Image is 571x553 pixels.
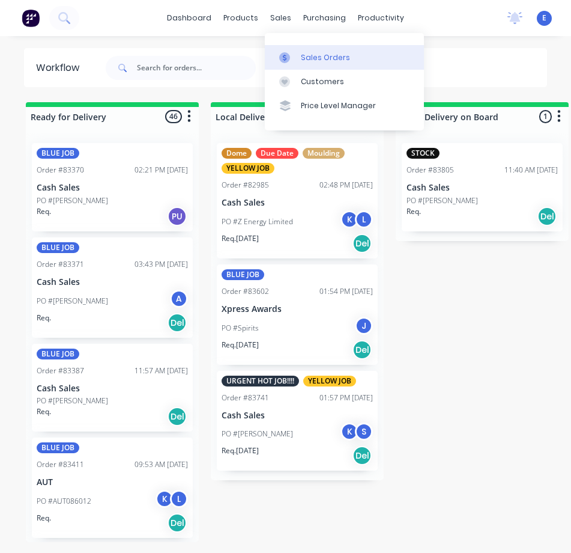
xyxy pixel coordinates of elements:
[170,490,188,508] div: L
[32,438,193,538] div: BLUE JOBOrder #8341109:53 AM [DATE]AUTPO #AUT086012KLReq.Del
[168,207,187,226] div: PU
[222,216,293,227] p: PO #Z Energy Limited
[504,165,558,176] div: 11:40 AM [DATE]
[37,313,51,323] p: Req.
[319,286,373,297] div: 01:54 PM [DATE]
[37,259,84,270] div: Order #83371
[340,210,358,228] div: K
[542,13,546,23] span: E
[222,445,259,456] p: Req. [DATE]
[222,411,373,421] p: Cash Sales
[134,165,188,176] div: 02:21 PM [DATE]
[222,233,259,244] p: Req. [DATE]
[301,76,344,87] div: Customers
[406,148,440,159] div: STOCK
[32,237,193,338] div: BLUE JOBOrder #8337103:43 PM [DATE]Cash SalesPO #[PERSON_NAME]AReq.Del
[301,52,350,63] div: Sales Orders
[137,56,256,80] input: Search for orders...
[134,365,188,376] div: 11:57 AM [DATE]
[217,143,378,258] div: DomeDue DateMouldingYELLOW JOBOrder #8298502:48 PM [DATE]Cash SalesPO #Z Energy LimitedKLReq.[DAT...
[37,165,84,176] div: Order #83370
[22,9,40,27] img: Factory
[537,207,557,226] div: Del
[217,9,264,27] div: products
[37,148,79,159] div: BLUE JOB
[134,459,188,470] div: 09:53 AM [DATE]
[222,304,373,314] p: Xpress Awards
[37,349,79,359] div: BLUE JOB
[32,344,193,432] div: BLUE JOBOrder #8338711:57 AM [DATE]Cash SalesPO #[PERSON_NAME]Req.Del
[37,296,108,307] p: PO #[PERSON_NAME]
[355,210,373,228] div: L
[340,423,358,441] div: K
[222,269,264,280] div: BLUE JOB
[134,259,188,270] div: 03:43 PM [DATE]
[170,290,188,308] div: A
[37,195,108,206] p: PO #[PERSON_NAME]
[352,446,372,465] div: Del
[355,423,373,441] div: S
[406,206,421,217] p: Req.
[406,165,454,176] div: Order #83805
[222,148,252,159] div: Dome
[217,371,378,471] div: URGENT HOT JOB!!!!YELLOW JOBOrder #8374101:57 PM [DATE]Cash SalesPO #[PERSON_NAME]KSReq.[DATE]Del
[402,143,563,231] div: STOCKOrder #8380511:40 AM [DATE]Cash SalesPO #[PERSON_NAME]Req.Del
[303,376,356,386] div: YELLOW JOB
[37,242,79,253] div: BLUE JOB
[161,9,217,27] a: dashboard
[352,9,410,27] div: productivity
[406,183,558,193] p: Cash Sales
[222,198,373,208] p: Cash Sales
[37,183,188,193] p: Cash Sales
[222,429,293,439] p: PO #[PERSON_NAME]
[352,234,372,253] div: Del
[222,340,259,350] p: Req. [DATE]
[37,496,91,507] p: PO #AUT086012
[406,195,478,206] p: PO #[PERSON_NAME]
[37,365,84,376] div: Order #83387
[37,383,188,394] p: Cash Sales
[297,9,352,27] div: purchasing
[352,340,372,359] div: Del
[303,148,345,159] div: Moulding
[222,393,269,403] div: Order #83741
[37,477,188,487] p: AUT
[168,407,187,426] div: Del
[37,277,188,287] p: Cash Sales
[32,143,193,231] div: BLUE JOBOrder #8337002:21 PM [DATE]Cash SalesPO #[PERSON_NAME]Req.PU
[265,94,424,118] a: Price Level Manager
[222,163,274,174] div: YELLOW JOB
[222,286,269,297] div: Order #83602
[37,459,84,470] div: Order #83411
[222,180,269,191] div: Order #82985
[301,100,376,111] div: Price Level Manager
[222,323,259,334] p: PO #Spirits
[36,61,85,75] div: Workflow
[222,376,299,386] div: URGENT HOT JOB!!!!
[319,180,373,191] div: 02:48 PM [DATE]
[168,513,187,533] div: Del
[168,313,187,332] div: Del
[37,513,51,524] p: Req.
[156,490,174,508] div: K
[37,206,51,217] p: Req.
[37,442,79,453] div: BLUE JOB
[264,9,297,27] div: sales
[355,317,373,335] div: J
[37,406,51,417] p: Req.
[37,396,108,406] p: PO #[PERSON_NAME]
[319,393,373,403] div: 01:57 PM [DATE]
[256,148,298,159] div: Due Date
[265,70,424,94] a: Customers
[265,45,424,69] a: Sales Orders
[217,264,378,365] div: BLUE JOBOrder #8360201:54 PM [DATE]Xpress AwardsPO #SpiritsJReq.[DATE]Del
